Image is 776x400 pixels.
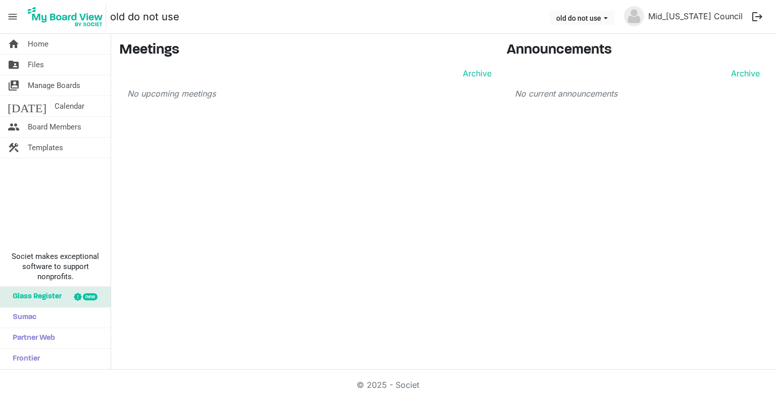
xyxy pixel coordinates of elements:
button: logout [747,6,768,27]
a: © 2025 - Societ [357,380,419,390]
span: Board Members [28,117,81,137]
span: Frontier [8,349,40,369]
span: Sumac [8,307,36,328]
div: new [83,293,98,300]
span: Home [28,34,48,54]
a: old do not use [110,7,179,27]
span: menu [3,7,22,26]
a: Archive [727,67,760,79]
span: Files [28,55,44,75]
span: construction [8,138,20,158]
h3: Meetings [119,42,492,59]
a: Mid_[US_STATE] Council [644,6,747,26]
span: home [8,34,20,54]
span: Templates [28,138,63,158]
span: [DATE] [8,96,46,116]
p: No current announcements [515,87,760,100]
button: old do not use dropdownbutton [550,11,614,25]
h3: Announcements [507,42,768,59]
span: Manage Boards [28,75,80,96]
img: My Board View Logo [25,4,106,29]
a: Archive [459,67,492,79]
p: No upcoming meetings [127,87,492,100]
a: My Board View Logo [25,4,110,29]
span: people [8,117,20,137]
span: folder_shared [8,55,20,75]
span: Calendar [55,96,84,116]
span: Societ makes exceptional software to support nonprofits. [5,251,106,282]
span: Glass Register [8,287,62,307]
span: Partner Web [8,328,55,348]
span: switch_account [8,75,20,96]
img: no-profile-picture.svg [624,6,644,26]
